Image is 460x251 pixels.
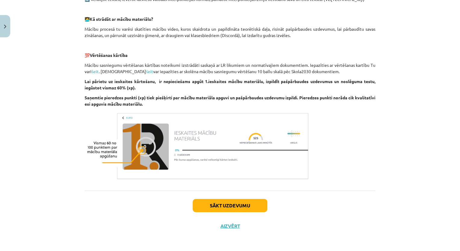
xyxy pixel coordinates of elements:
strong: Lai pārietu uz ieskaites kārtošanu, ir nepieciešams apgūt 1.ieskaites mācību materiālu, izpildīt ... [85,79,375,90]
strong: 🧑‍💻Kā strādāt ar mācību materiālu? [85,16,153,22]
button: Sākt uzdevumu [193,199,267,212]
img: icon-close-lesson-0947bae3869378f0d4975bcd49f059093ad1ed9edebbc8119c70593378902aed.svg [4,25,6,29]
p: Mācību procesā tu varēsi skatīties mācību video, kuros skaidrota un papildināta teorētiskā daļa, ... [85,26,375,39]
p: Mācību sasniegumu vērtēšanas kārtības noteikumi izstrādāti saskaņā ar LR likumiem un normatīvajie... [85,62,375,75]
button: Aizvērt [219,223,241,229]
a: šeit [92,69,99,74]
strong: Vērtēšanas kārtība [90,52,128,58]
strong: Saņemtie pieredzes punkti (xp) tiek piešķirti par mācību materiāla apguvi un pašpārbaudes uzdevum... [85,95,375,107]
p: 💯 [85,52,375,58]
a: šeit [146,69,153,74]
